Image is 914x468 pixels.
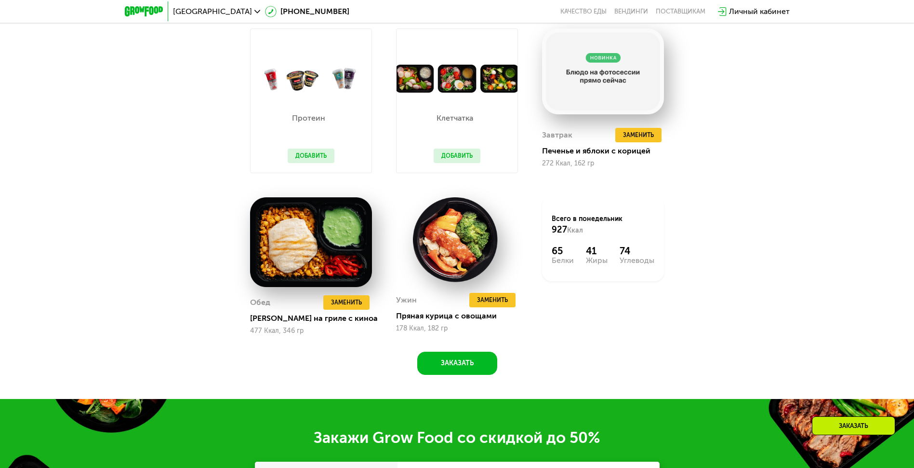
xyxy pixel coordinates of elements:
[323,295,370,310] button: Заменить
[552,257,574,264] div: Белки
[623,130,654,140] span: Заменить
[265,6,349,17] a: [PHONE_NUMBER]
[656,8,705,15] div: поставщикам
[288,149,334,163] button: Добавить
[469,293,516,307] button: Заменить
[331,298,362,307] span: Заменить
[586,245,608,257] div: 41
[620,257,654,264] div: Углеводы
[396,293,417,307] div: Ужин
[552,245,574,257] div: 65
[477,295,508,305] span: Заменить
[729,6,790,17] div: Личный кабинет
[250,314,380,323] div: [PERSON_NAME] на гриле с киноа
[396,325,518,332] div: 178 Ккал, 182 гр
[615,128,662,142] button: Заменить
[812,416,895,435] div: Заказать
[396,311,526,321] div: Пряная курица с овощами
[620,245,654,257] div: 74
[434,114,476,122] p: Клетчатка
[288,114,330,122] p: Протеин
[250,295,270,310] div: Обед
[542,160,664,167] div: 272 Ккал, 162 гр
[552,224,567,235] span: 927
[567,226,583,234] span: Ккал
[552,214,654,235] div: Всего в понедельник
[560,8,607,15] a: Качество еды
[542,128,572,142] div: Завтрак
[417,352,497,375] button: Заказать
[586,257,608,264] div: Жиры
[542,146,672,156] div: Печенье и яблоки с корицей
[250,327,372,335] div: 477 Ккал, 346 гр
[434,149,480,163] button: Добавить
[614,8,648,15] a: Вендинги
[173,8,252,15] span: [GEOGRAPHIC_DATA]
